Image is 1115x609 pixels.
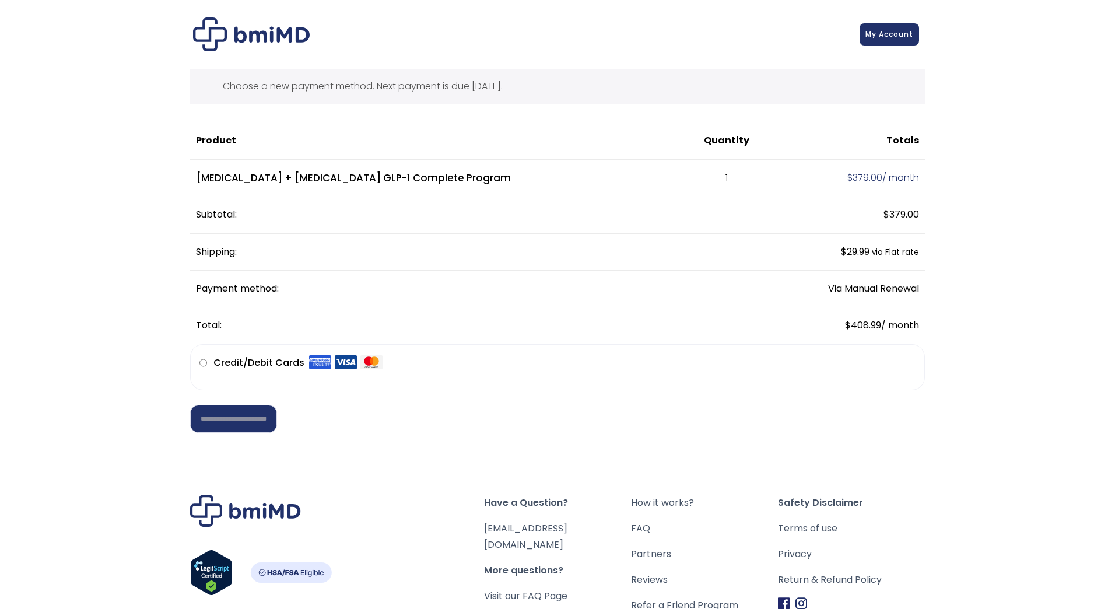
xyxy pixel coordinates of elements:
[190,123,683,159] th: Product
[190,307,770,344] th: Total:
[847,171,853,184] span: $
[190,69,925,104] div: Choose a new payment method. Next payment is due [DATE].
[631,572,778,588] a: Reviews
[778,546,925,562] a: Privacy
[190,549,233,601] a: Verify LegitScript Approval for www.bmimd.com
[484,562,631,579] span: More questions?
[190,160,683,197] td: [MEDICAL_DATA] + [MEDICAL_DATA] GLP-1 Complete Program
[847,171,882,184] span: 379.00
[845,318,851,332] span: $
[845,318,881,332] span: 408.99
[872,247,919,258] small: via Flat rate
[683,160,770,197] td: 1
[778,495,925,511] span: Safety Disclaimer
[190,495,301,527] img: Brand Logo
[631,546,778,562] a: Partners
[841,245,869,258] span: 29.99
[883,208,919,221] span: 379.00
[778,572,925,588] a: Return & Refund Policy
[770,160,925,197] td: / month
[190,234,770,271] th: Shipping:
[484,495,631,511] span: Have a Question?
[883,208,889,221] span: $
[193,17,310,51] img: Checkout
[190,549,233,596] img: Verify Approval for www.bmimd.com
[770,307,925,344] td: / month
[213,353,383,372] label: Credit/Debit Cards
[860,23,919,45] a: My Account
[770,271,925,307] td: Via Manual Renewal
[484,521,567,551] a: [EMAIL_ADDRESS][DOMAIN_NAME]
[865,29,913,39] span: My Account
[683,123,770,159] th: Quantity
[250,562,332,583] img: HSA-FSA
[484,589,567,603] a: Visit our FAQ Page
[190,197,770,233] th: Subtotal:
[190,271,770,307] th: Payment method:
[770,123,925,159] th: Totals
[309,355,331,370] img: Amex
[631,520,778,537] a: FAQ
[778,520,925,537] a: Terms of use
[841,245,847,258] span: $
[360,355,383,370] img: Mastercard
[631,495,778,511] a: How it works?
[335,355,357,370] img: Visa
